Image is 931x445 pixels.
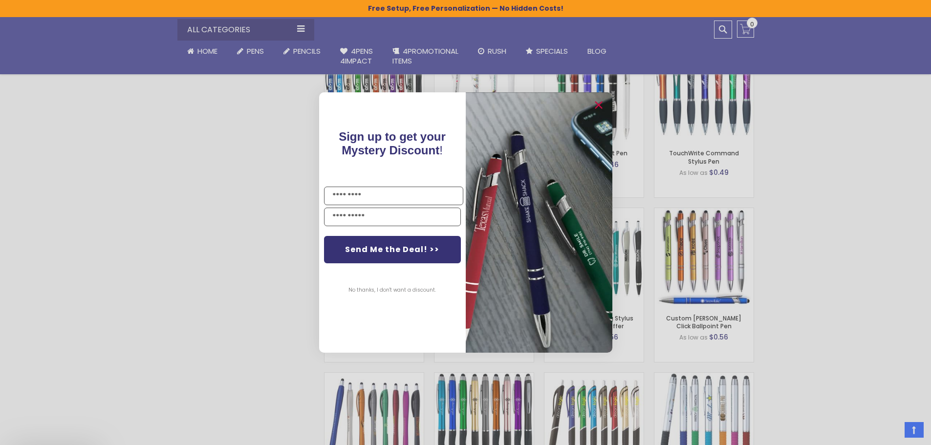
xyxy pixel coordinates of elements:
span: Sign up to get your Mystery Discount [339,130,446,157]
img: pop-up-image [466,92,612,353]
button: Send Me the Deal! >> [324,236,461,263]
span: ! [339,130,446,157]
button: No thanks, I don't want a discount. [344,278,441,302]
iframe: Google Customer Reviews [850,419,931,445]
button: Close dialog [591,97,606,113]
